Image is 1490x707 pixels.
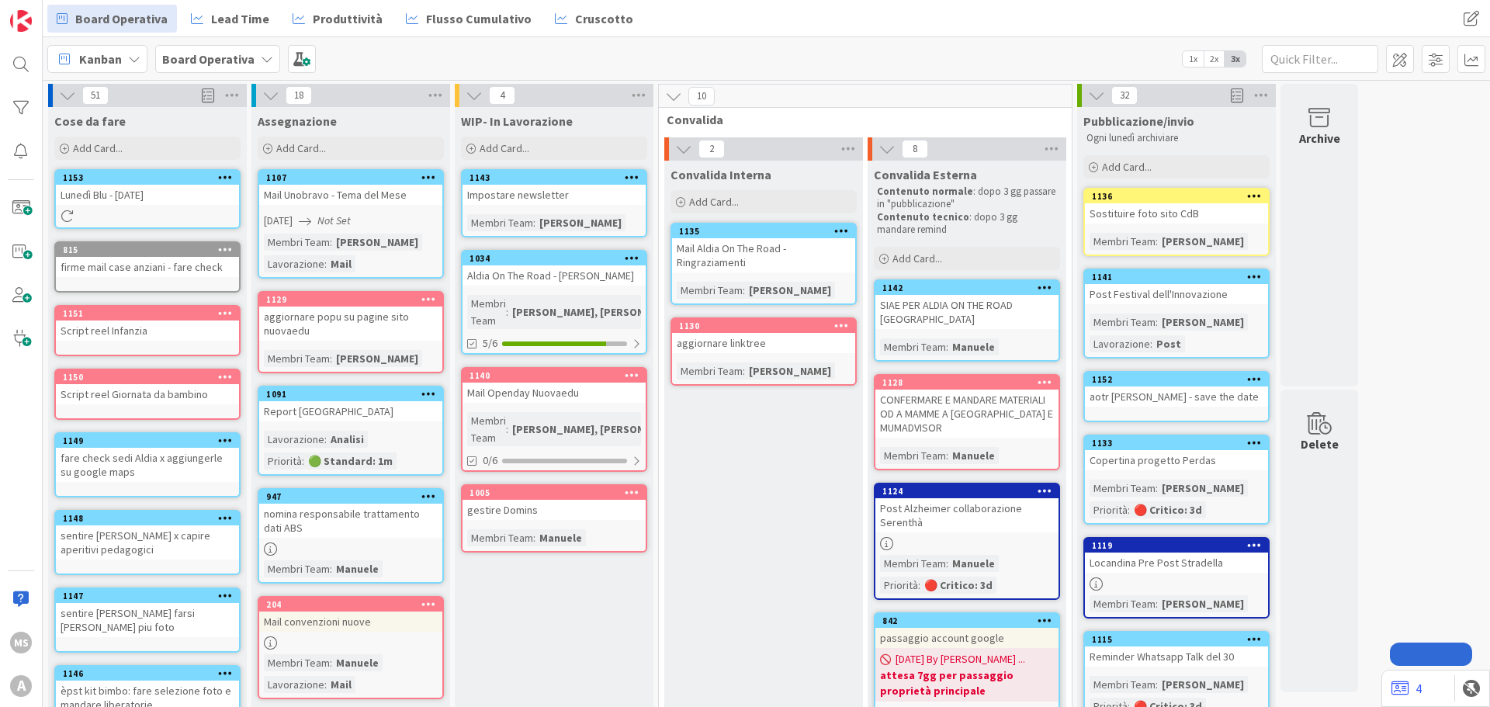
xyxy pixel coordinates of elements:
div: 1140 [470,370,646,381]
div: 1143 [463,171,646,185]
div: Manuele [948,338,999,355]
div: 1150 [63,372,239,383]
div: Lavorazione [264,255,324,272]
span: Board Operativa [75,9,168,28]
span: [DATE] By [PERSON_NAME] ... [896,651,1025,667]
span: [DATE] [264,213,293,229]
div: Lunedì Blu - [DATE] [56,185,239,205]
span: 0/6 [483,452,497,469]
div: 1133Copertina progetto Perdas [1085,436,1268,470]
div: 1115 [1092,634,1268,645]
div: Post [1152,335,1185,352]
span: 10 [688,87,715,106]
div: passaggio account google [875,628,1059,648]
div: 🔴 Critico: 3d [1130,501,1206,518]
b: Board Operativa [162,51,255,67]
div: SIAE PER ALDIA ON THE ROAD [GEOGRAPHIC_DATA] [875,295,1059,329]
div: 1147sentire [PERSON_NAME] farsi [PERSON_NAME] piu foto [56,589,239,637]
span: : [506,303,508,321]
span: : [302,452,304,470]
a: 204Mail convenzioni nuoveMembri Team:ManueleLavorazione:Mail [258,596,444,699]
div: 815firme mail case anziani - fare check [56,243,239,277]
span: Add Card... [892,251,942,265]
a: 1140Mail Openday NuovaeduMembri Team:[PERSON_NAME], [PERSON_NAME],...0/6 [461,367,647,472]
div: 1119Locandina Pre Post Stradella [1085,539,1268,573]
div: Lavorazione [264,676,324,693]
div: 204Mail convenzioni nuove [259,598,442,632]
a: Produttività [283,5,392,33]
div: Membri Team [1090,314,1156,331]
div: Membri Team [880,447,946,464]
span: 2x [1204,51,1225,67]
div: Delete [1301,435,1339,453]
div: Mail convenzioni nuove [259,612,442,632]
div: Copertina progetto Perdas [1085,450,1268,470]
div: 1135Mail Aldia On The Road - Ringraziamenti [672,224,855,272]
div: 1129aggiornare popu su pagine sito nuovaedu [259,293,442,341]
div: Mail [327,255,355,272]
span: Kanban [79,50,122,68]
div: gestire Domins [463,500,646,520]
div: 1153 [56,171,239,185]
div: Membri Team [264,654,330,671]
a: 1124Post Alzheimer collaborazione SerenthàMembri Team:ManuelePriorità:🔴 Critico: 3d [874,483,1060,600]
div: 1124 [882,486,1059,497]
div: [PERSON_NAME] [332,234,422,251]
a: 1129aggiornare popu su pagine sito nuovaeduMembri Team:[PERSON_NAME] [258,291,444,373]
div: [PERSON_NAME] [1158,314,1248,331]
div: 1151 [63,308,239,319]
div: Priorità [264,452,302,470]
div: Impostare newsletter [463,185,646,205]
div: 1153 [63,172,239,183]
div: 1136 [1085,189,1268,203]
div: 1151 [56,307,239,321]
div: Membri Team [1090,480,1156,497]
div: 947 [266,491,442,502]
span: 51 [82,86,109,105]
div: 1149 [56,434,239,448]
div: Manuele [948,555,999,572]
a: 1091Report [GEOGRAPHIC_DATA]Lavorazione:AnalisiPriorità:🟢 Standard: 1m [258,386,444,476]
div: [PERSON_NAME], [PERSON_NAME] [508,303,686,321]
div: 1143Impostare newsletter [463,171,646,205]
div: 1141Post Festival dell'Innovazione [1085,270,1268,304]
div: aggiornare popu su pagine sito nuovaedu [259,307,442,341]
a: 1150Script reel Giornata da bambino [54,369,241,420]
span: Convalida Esterna [874,167,977,182]
span: Add Card... [276,141,326,155]
span: : [1156,676,1158,693]
div: 1142SIAE PER ALDIA ON THE ROAD [GEOGRAPHIC_DATA] [875,281,1059,329]
div: fare check sedi Aldia x aggiungerle su google maps [56,448,239,482]
div: 1091 [266,389,442,400]
p: : dopo 3 gg passare in "pubblicazione" [877,185,1057,211]
span: Flusso Cumulativo [426,9,532,28]
a: 1147sentire [PERSON_NAME] farsi [PERSON_NAME] piu foto [54,587,241,653]
div: 842 [875,614,1059,628]
span: : [324,676,327,693]
span: Add Card... [480,141,529,155]
span: : [1156,314,1158,331]
div: 1124 [875,484,1059,498]
div: Mail [327,676,355,693]
span: : [946,338,948,355]
div: 1142 [882,282,1059,293]
div: 1152aotr [PERSON_NAME] - save the date [1085,373,1268,407]
a: 1148sentire [PERSON_NAME] x capire aperitivi pedagogici [54,510,241,575]
div: 1133 [1092,438,1268,449]
div: 1140Mail Openday Nuovaedu [463,369,646,403]
div: 815 [63,244,239,255]
a: 1130aggiornare linktreeMembri Team:[PERSON_NAME] [670,317,857,386]
span: 4 [489,86,515,105]
a: Flusso Cumulativo [397,5,541,33]
span: : [324,431,327,448]
span: : [1156,233,1158,250]
div: 1005 [470,487,646,498]
span: Cruscotto [575,9,633,28]
div: 1136 [1092,191,1268,202]
span: : [330,234,332,251]
div: 1146 [63,668,239,679]
div: 🟢 Standard: 1m [304,452,397,470]
div: Membri Team [677,362,743,379]
div: [PERSON_NAME] [1158,233,1248,250]
div: Membri Team [264,234,330,251]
